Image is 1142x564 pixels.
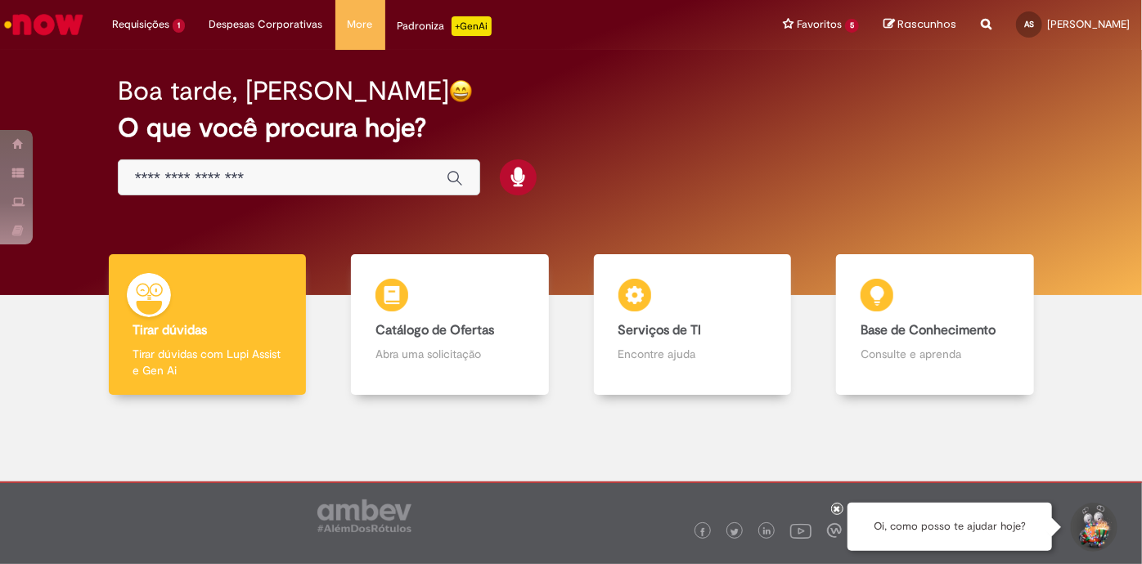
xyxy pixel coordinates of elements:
p: +GenAi [452,16,492,36]
div: Oi, como posso te ajudar hoje? [848,503,1052,551]
img: logo_footer_linkedin.png [763,527,771,537]
span: 5 [845,19,859,33]
p: Encontre ajuda [618,346,767,362]
img: happy-face.png [449,79,473,103]
b: Base de Conhecimento [861,322,996,338]
span: 1 [173,19,185,33]
h2: Boa tarde, [PERSON_NAME] [118,77,449,105]
a: Rascunhos [883,17,956,33]
div: Padroniza [398,16,492,36]
h2: O que você procura hoje? [118,114,1024,142]
span: Requisições [112,16,169,33]
img: logo_footer_twitter.png [731,528,739,536]
button: Iniciar Conversa de Suporte [1068,503,1117,552]
p: Consulte e aprenda [861,346,1009,362]
span: Despesas Corporativas [209,16,323,33]
a: Tirar dúvidas Tirar dúvidas com Lupi Assist e Gen Ai [86,254,329,396]
p: Tirar dúvidas com Lupi Assist e Gen Ai [133,346,282,378]
a: Serviços de TI Encontre ajuda [571,254,814,396]
span: More [348,16,373,33]
b: Tirar dúvidas [133,322,208,338]
a: Catálogo de Ofertas Abra uma solicitação [329,254,572,396]
span: Favoritos [797,16,842,33]
span: Rascunhos [897,16,956,32]
b: Catálogo de Ofertas [375,322,494,338]
img: logo_footer_ambev_rotulo_gray.png [317,499,411,532]
a: Base de Conhecimento Consulte e aprenda [814,254,1057,396]
p: Abra uma solicitação [375,346,524,362]
img: logo_footer_workplace.png [827,523,842,538]
img: logo_footer_youtube.png [790,520,812,541]
img: logo_footer_facebook.png [699,528,707,536]
span: [PERSON_NAME] [1047,17,1130,31]
b: Serviços de TI [618,322,702,338]
span: AS [1024,19,1034,29]
img: ServiceNow [2,8,86,41]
